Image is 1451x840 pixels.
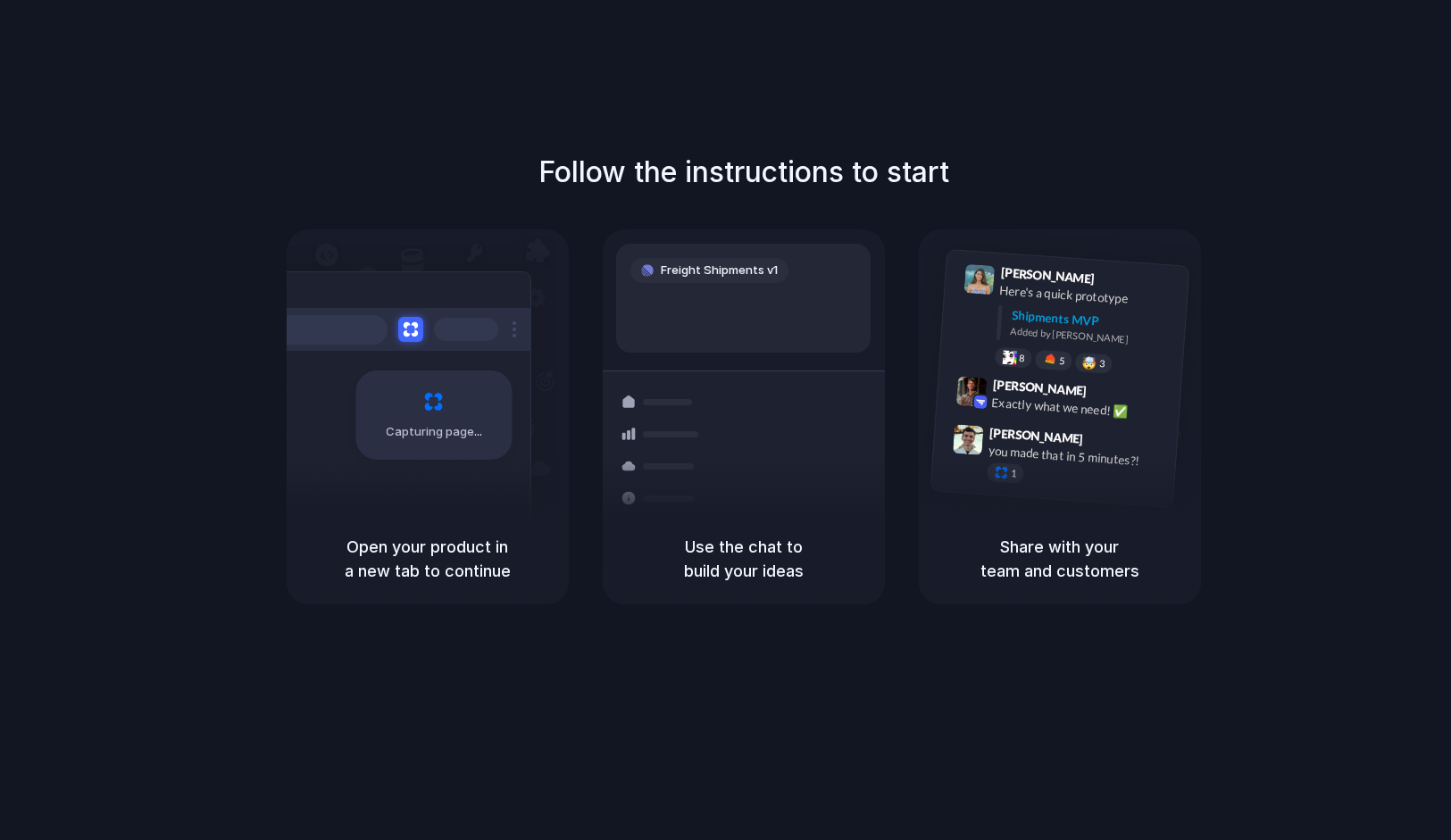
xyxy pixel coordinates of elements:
span: Capturing page [386,423,485,441]
div: Shipments MVP [1011,306,1176,336]
div: Here's a quick prototype [998,281,1177,312]
span: 3 [1098,359,1105,369]
span: [PERSON_NAME] [988,423,1083,449]
span: Freight Shipments v1 [661,262,778,279]
h5: Open your product in a new tab to continue [308,535,547,583]
span: 8 [1018,353,1024,363]
h5: Share with your team and customers [940,535,1180,583]
div: you made that in 5 minutes?! [988,442,1166,472]
span: 9:47 AM [1088,432,1125,453]
div: 🤯 [1081,357,1097,370]
div: Added by [PERSON_NAME] [1010,324,1174,350]
span: 9:41 AM [1099,271,1136,293]
span: [PERSON_NAME] [1000,262,1095,288]
span: [PERSON_NAME] [992,375,1087,401]
h5: Use the chat to build your ideas [624,535,863,583]
span: 1 [1010,469,1016,478]
div: Exactly what we need! ✅ [991,394,1170,424]
span: 9:42 AM [1091,384,1128,405]
span: 5 [1058,356,1064,366]
h1: Follow the instructions to start [538,151,949,194]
